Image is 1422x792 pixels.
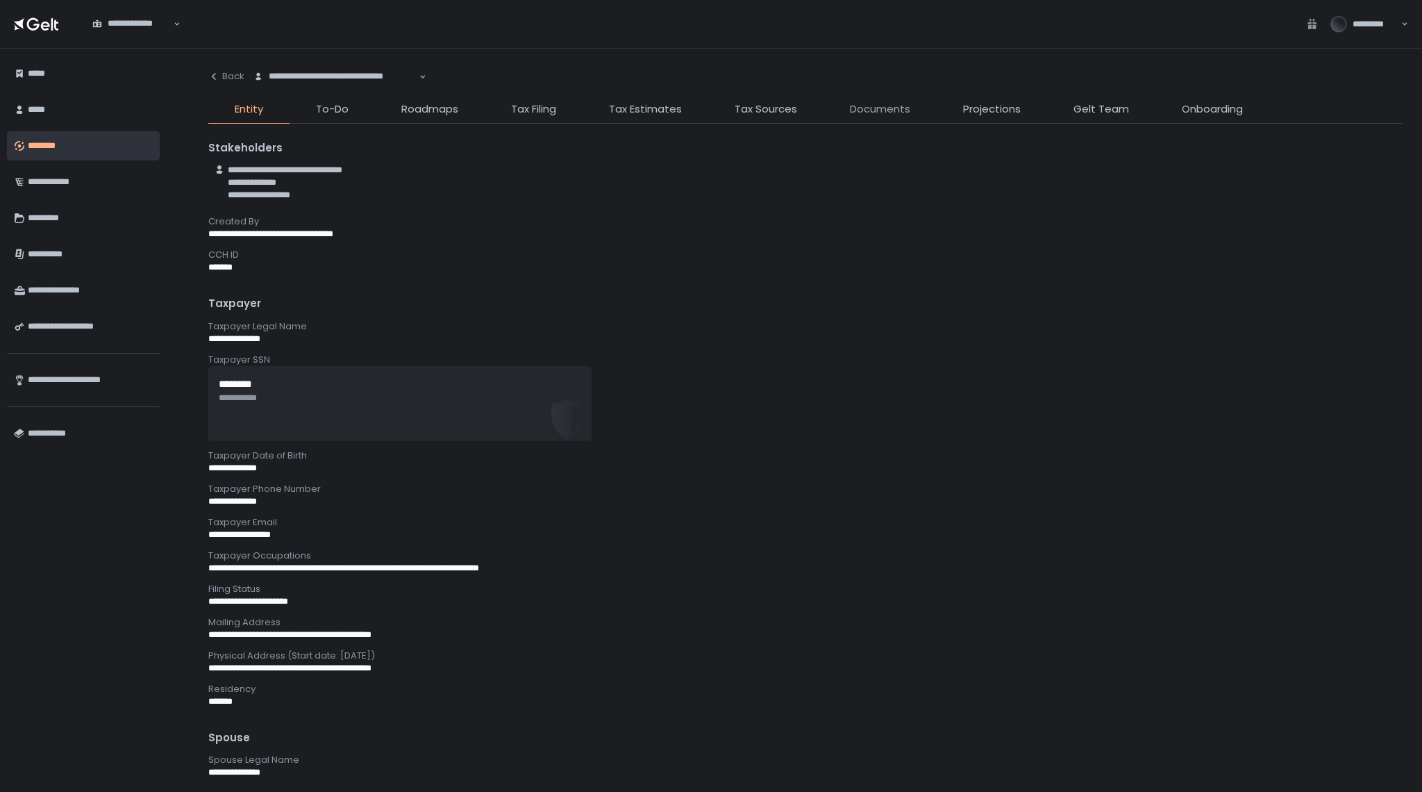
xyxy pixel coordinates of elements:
[735,101,797,117] span: Tax Sources
[253,83,418,97] input: Search for option
[208,754,1403,766] div: Spouse Legal Name
[244,63,426,92] div: Search for option
[208,449,1403,462] div: Taxpayer Date of Birth
[401,101,458,117] span: Roadmaps
[208,215,1403,228] div: Created By
[83,10,181,39] div: Search for option
[850,101,910,117] span: Documents
[208,550,1403,562] div: Taxpayer Occupations
[511,101,556,117] span: Tax Filing
[208,583,1403,595] div: Filing Status
[1182,101,1243,117] span: Onboarding
[208,483,1403,495] div: Taxpayer Phone Number
[208,70,244,83] div: Back
[208,249,1403,261] div: CCH ID
[208,650,1403,662] div: Physical Address (Start date: [DATE])
[208,516,1403,529] div: Taxpayer Email
[208,320,1403,333] div: Taxpayer Legal Name
[208,616,1403,629] div: Mailing Address
[208,140,1403,156] div: Stakeholders
[609,101,682,117] span: Tax Estimates
[92,30,172,44] input: Search for option
[208,354,1403,366] div: Taxpayer SSN
[208,63,244,90] button: Back
[208,730,1403,746] div: Spouse
[208,296,1403,312] div: Taxpayer
[235,101,263,117] span: Entity
[1073,101,1129,117] span: Gelt Team
[208,683,1403,695] div: Residency
[963,101,1021,117] span: Projections
[316,101,349,117] span: To-Do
